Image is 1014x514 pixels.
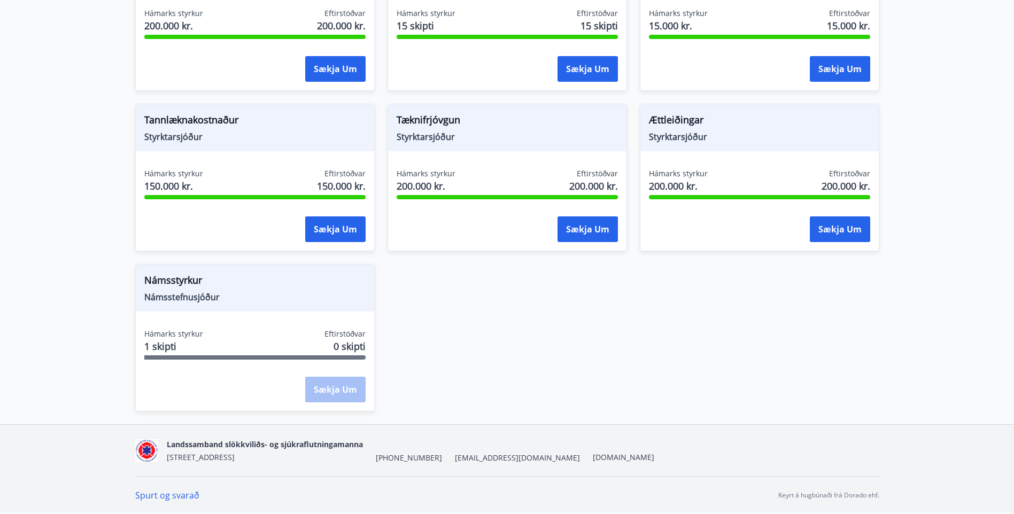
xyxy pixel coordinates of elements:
[144,131,366,143] span: Styrktarsjóður
[167,439,363,449] span: Landssamband slökkviliðs- og sjúkraflutningamanna
[144,291,366,303] span: Námsstefnusjóður
[144,329,203,339] span: Hámarks styrkur
[397,19,455,33] span: 15 skipti
[317,179,366,193] span: 150.000 kr.
[144,168,203,179] span: Hámarks styrkur
[577,8,618,19] span: Eftirstöðvar
[324,168,366,179] span: Eftirstöðvar
[144,19,203,33] span: 200.000 kr.
[649,179,708,193] span: 200.000 kr.
[376,453,442,463] span: [PHONE_NUMBER]
[397,179,455,193] span: 200.000 kr.
[829,8,870,19] span: Eftirstöðvar
[397,8,455,19] span: Hámarks styrkur
[810,56,870,82] button: Sækja um
[649,113,870,131] span: Ættleiðingar
[144,273,366,291] span: Námsstyrkur
[822,179,870,193] span: 200.000 kr.
[167,452,235,462] span: [STREET_ADDRESS]
[305,56,366,82] button: Sækja um
[144,339,203,353] span: 1 skipti
[397,131,618,143] span: Styrktarsjóður
[324,8,366,19] span: Eftirstöðvar
[305,216,366,242] button: Sækja um
[334,339,366,353] span: 0 skipti
[649,8,708,19] span: Hámarks styrkur
[649,168,708,179] span: Hámarks styrkur
[144,8,203,19] span: Hámarks styrkur
[558,56,618,82] button: Sækja um
[397,113,618,131] span: Tæknifrjóvgun
[829,168,870,179] span: Eftirstöðvar
[397,168,455,179] span: Hámarks styrkur
[135,489,199,501] a: Spurt og svarað
[455,453,580,463] span: [EMAIL_ADDRESS][DOMAIN_NAME]
[144,113,366,131] span: Tannlæknakostnaður
[569,179,618,193] span: 200.000 kr.
[577,168,618,179] span: Eftirstöðvar
[593,452,654,462] a: [DOMAIN_NAME]
[580,19,618,33] span: 15 skipti
[135,439,158,462] img: 5co5o51sp293wvT0tSE6jRQ7d6JbxoluH3ek357x.png
[778,490,879,500] p: Keyrt á hugbúnaði frá Dorado ehf.
[649,19,708,33] span: 15.000 kr.
[558,216,618,242] button: Sækja um
[810,216,870,242] button: Sækja um
[827,19,870,33] span: 15.000 kr.
[144,179,203,193] span: 150.000 kr.
[317,19,366,33] span: 200.000 kr.
[649,131,870,143] span: Styrktarsjóður
[324,329,366,339] span: Eftirstöðvar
